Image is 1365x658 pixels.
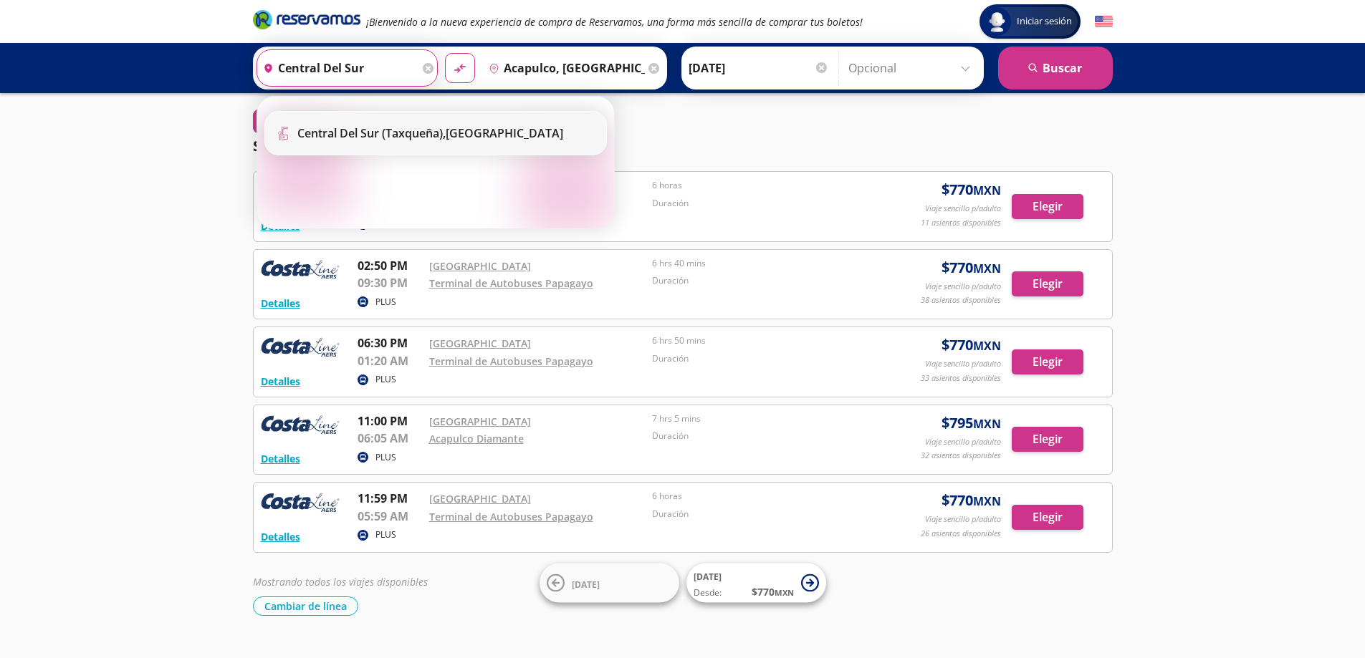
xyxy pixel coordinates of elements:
[925,513,1001,526] p: Viaje sencillo p/adulto
[375,451,396,464] p: PLUS
[429,492,531,505] a: [GEOGRAPHIC_DATA]
[694,571,722,583] span: [DATE]
[652,430,868,442] p: Duración
[973,261,1001,276] small: MXN
[973,183,1001,198] small: MXN
[261,529,300,544] button: Detalles
[689,50,829,86] input: Elegir Fecha
[375,296,396,309] p: PLUS
[358,412,422,430] p: 11:00 PM
[483,50,645,86] input: Buscar Destino
[1012,427,1083,452] button: Elegir
[261,412,340,441] img: RESERVAMOS
[998,47,1113,89] button: Buscar
[297,125,563,141] div: [GEOGRAPHIC_DATA]
[253,109,319,134] button: 0Filtros
[261,451,300,466] button: Detalles
[652,352,868,365] p: Duración
[358,352,422,369] p: 01:20 AM
[942,257,1001,279] span: $ 770
[297,125,446,141] b: Central del Sur (taxqueña),
[652,257,868,270] p: 6 hrs 40 mins
[752,584,794,599] span: $ 770
[1012,505,1083,530] button: Elegir
[358,430,422,447] p: 06:05 AM
[261,374,300,389] button: Detalles
[429,337,531,350] a: [GEOGRAPHIC_DATA]
[652,179,868,192] p: 6 horas
[652,490,868,503] p: 6 horas
[358,274,422,291] p: 09:30 PM
[925,281,1001,293] p: Viaje sencillo p/adulto
[257,50,419,86] input: Buscar Origen
[261,334,340,363] img: RESERVAMOS
[572,578,600,590] span: [DATE]
[253,135,437,157] p: Seleccionar horario de ida
[775,587,794,598] small: MXN
[942,412,1001,434] span: $ 795
[253,9,360,30] i: Brand Logo
[366,15,863,29] em: ¡Bienvenido a la nueva experiencia de compra de Reservamos, una forma más sencilla de comprar tus...
[942,179,1001,200] span: $ 770
[261,296,300,311] button: Detalles
[1095,13,1113,31] button: English
[973,416,1001,432] small: MXN
[921,450,1001,462] p: 32 asientos disponibles
[253,575,428,589] em: Mostrando todos los viajes disponibles
[540,563,679,603] button: [DATE]
[261,257,340,286] img: RESERVAMOS
[921,294,1001,306] p: 38 asientos disponibles
[652,412,868,425] p: 7 hrs 5 mins
[429,354,593,368] a: Terminal de Autobuses Papagayo
[973,338,1001,354] small: MXN
[652,334,868,347] p: 6 hrs 50 mins
[358,490,422,507] p: 11:59 PM
[429,276,593,290] a: Terminal de Autobuses Papagayo
[253,596,358,616] button: Cambiar de línea
[942,334,1001,356] span: $ 770
[429,259,531,273] a: [GEOGRAPHIC_DATA]
[429,415,531,428] a: [GEOGRAPHIC_DATA]
[358,508,422,525] p: 05:59 AM
[652,197,868,210] p: Duración
[942,490,1001,511] span: $ 770
[375,373,396,386] p: PLUS
[925,203,1001,215] p: Viaje sencillo p/adulto
[921,372,1001,384] p: 33 asientos disponibles
[921,217,1001,229] p: 11 asientos disponibles
[925,436,1001,448] p: Viaje sencillo p/adulto
[1012,194,1083,219] button: Elegir
[358,334,422,352] p: 06:30 PM
[652,508,868,521] p: Duración
[1012,349,1083,374] button: Elegir
[973,493,1001,509] small: MXN
[261,490,340,518] img: RESERVAMOS
[261,218,300,233] button: Detalles
[358,257,422,274] p: 02:50 PM
[1011,14,1078,29] span: Iniciar sesión
[1012,271,1083,296] button: Elegir
[921,528,1001,540] p: 26 asientos disponibles
[694,586,722,599] span: Desde:
[429,510,593,523] a: Terminal de Autobuses Papagayo
[925,358,1001,370] p: Viaje sencillo p/adulto
[652,274,868,287] p: Duración
[848,50,977,86] input: Opcional
[429,432,524,445] a: Acapulco Diamante
[375,528,396,541] p: PLUS
[686,563,826,603] button: [DATE]Desde:$770MXN
[253,9,360,34] a: Brand Logo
